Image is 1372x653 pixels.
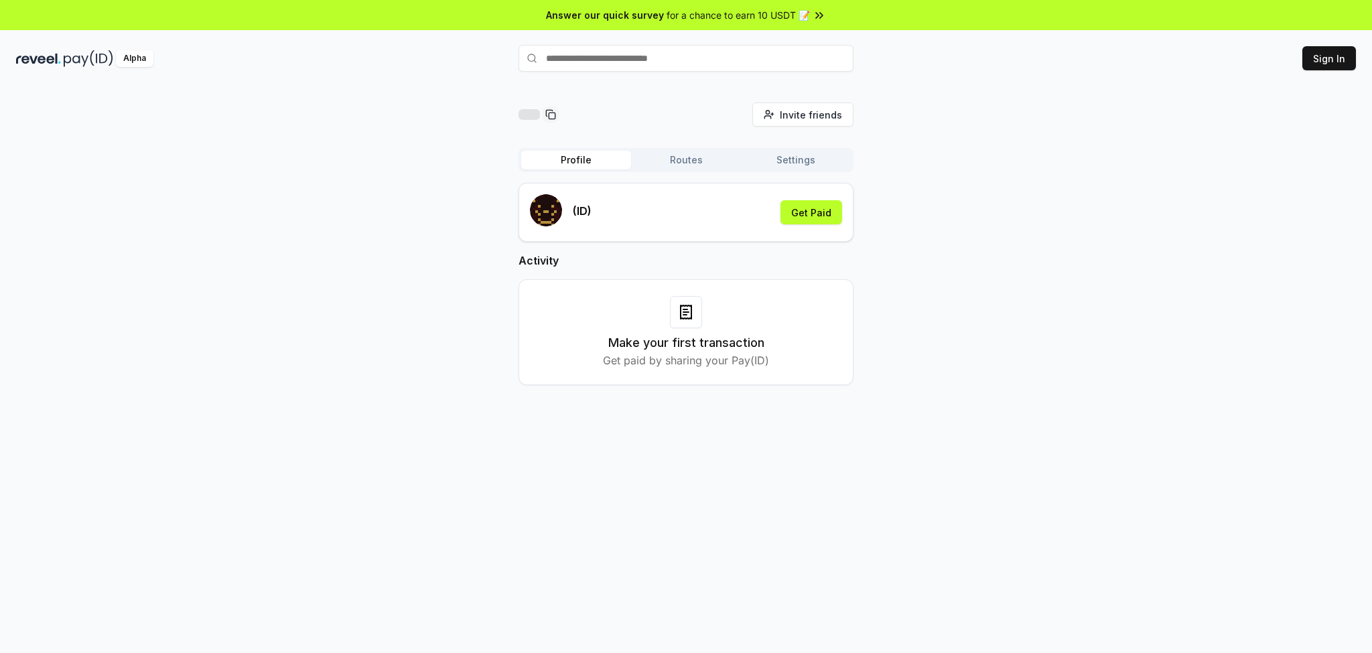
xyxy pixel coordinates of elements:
[546,8,664,22] span: Answer our quick survey
[519,252,853,269] h2: Activity
[780,108,842,122] span: Invite friends
[603,352,769,368] p: Get paid by sharing your Pay(ID)
[667,8,810,22] span: for a chance to earn 10 USDT 📝
[1302,46,1356,70] button: Sign In
[780,200,842,224] button: Get Paid
[741,151,851,169] button: Settings
[752,102,853,127] button: Invite friends
[16,50,61,67] img: reveel_dark
[573,203,592,219] p: (ID)
[631,151,741,169] button: Routes
[64,50,113,67] img: pay_id
[608,334,764,352] h3: Make your first transaction
[521,151,631,169] button: Profile
[116,50,153,67] div: Alpha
